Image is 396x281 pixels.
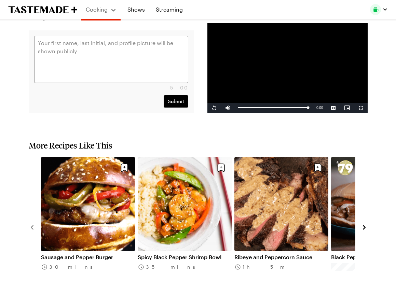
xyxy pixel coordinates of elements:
h2: More Recipes Like This [29,141,368,150]
div: 500 [34,84,188,91]
button: Replay [207,103,221,113]
button: navigate to previous item [29,223,36,231]
a: Sausage and Pepper Burger [41,254,135,261]
span: 0:00 [316,106,323,110]
button: Picture-in-Picture [340,103,354,113]
button: Profile picture [370,4,388,15]
a: Spicy Black Pepper Shrimp Bowl [138,254,232,261]
span: - [315,106,316,110]
div: Progress Bar [238,108,309,109]
img: Profile picture [370,4,381,15]
button: Fullscreen [354,103,368,113]
button: Save recipe [118,161,131,174]
button: Cooking [85,3,117,16]
button: Save recipe [215,161,228,174]
span: Submit [168,98,184,105]
a: Ribeye and Peppercorn Sauce [234,254,328,261]
button: Mute [221,103,235,113]
a: To Tastemade Home Page [8,6,77,14]
button: Submit [164,95,188,108]
button: navigate to next item [361,223,368,231]
button: Captions [327,103,340,113]
button: Save recipe [311,161,324,174]
video-js: Video Player [207,23,368,113]
span: Cooking [86,6,108,13]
